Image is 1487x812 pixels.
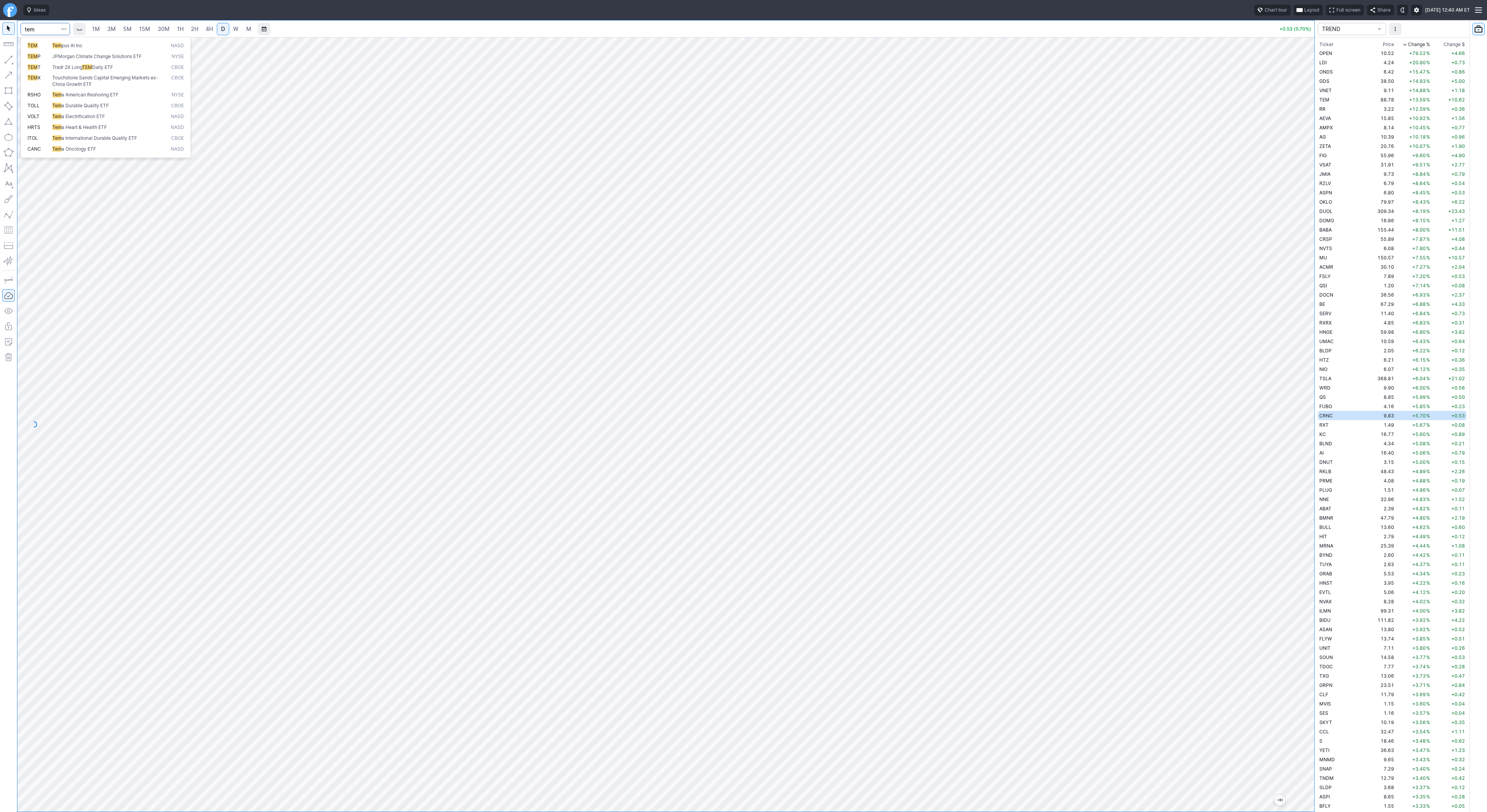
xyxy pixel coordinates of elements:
[52,75,158,87] span: Touchstone Sands Capital Emerging Markets ex-China Growth ETF
[38,53,41,59] span: P
[52,92,62,98] span: Tem
[27,135,38,141] span: ITOL
[1412,218,1426,223] span: +8.15
[1409,143,1426,149] span: +10.07
[1426,60,1430,65] span: %
[1451,320,1465,326] span: +0.31
[1319,338,1334,344] span: UMAC
[1319,301,1325,307] span: BE
[233,26,239,32] span: W
[171,75,184,88] span: CBOE
[1409,78,1426,84] span: +14.93
[1367,160,1396,169] td: 31.91
[1367,188,1396,197] td: 6.80
[1472,23,1485,35] button: Portfolio watchlist
[34,6,46,14] span: Ideas
[1451,106,1465,112] span: +0.36
[1412,208,1426,214] span: +8.19
[1367,86,1396,95] td: 9.11
[2,38,15,50] button: Measure
[92,64,113,70] span: Daily ETF
[1451,348,1465,354] span: +0.12
[1426,69,1430,75] span: %
[177,26,184,32] span: 1H
[171,135,184,142] span: CBOE
[1451,171,1465,177] span: +0.79
[1367,76,1396,86] td: 38.50
[1451,60,1465,65] span: +0.73
[171,146,184,153] span: NASD
[1409,97,1426,103] span: +13.59
[1426,115,1430,121] span: %
[1319,162,1331,168] span: VSAT
[1319,97,1329,103] span: TEM
[230,23,242,35] a: W
[1426,273,1430,279] span: %
[1409,125,1426,130] span: +10.45
[27,75,38,81] span: TEM
[1326,5,1364,15] button: Full screen
[1412,162,1426,168] span: +9.51
[82,64,92,70] span: TEM
[38,75,41,81] span: X
[52,113,62,119] span: Tem
[202,23,216,35] a: 4H
[52,124,62,130] span: Tem
[1412,357,1426,363] span: +6.15
[1336,6,1360,14] span: Full screen
[171,113,184,120] span: NASD
[1426,180,1430,186] span: %
[1412,255,1426,261] span: +7.55
[1412,190,1426,196] span: +8.45
[172,92,184,98] span: NYSE
[1451,50,1465,56] span: +4.66
[1451,162,1465,168] span: +2.77
[1319,69,1333,75] span: ONDS
[1426,190,1430,196] span: %
[3,3,17,17] a: Finviz.com
[1412,329,1426,335] span: +6.80
[1319,385,1331,391] span: WRD
[2,53,15,66] button: Line
[1319,218,1334,223] span: DOMO
[1367,141,1396,151] td: 20.76
[1426,311,1430,316] span: %
[1319,236,1332,242] span: CRSP
[52,64,82,70] span: Tradr 2X Long
[1319,106,1326,112] span: RR
[1426,255,1430,261] span: %
[1319,60,1327,65] span: LDI
[1367,253,1396,262] td: 150.57
[1367,151,1396,160] td: 55.96
[27,146,41,152] span: CANC
[1426,227,1430,233] span: %
[1426,106,1430,112] span: %
[1319,208,1332,214] span: DUOL
[1451,153,1465,158] span: +4.90
[206,26,213,32] span: 4H
[23,5,49,15] button: Ideas
[52,43,62,48] span: Tem
[1319,227,1332,233] span: BABA
[1389,23,1401,35] button: More
[1319,134,1326,140] span: AG
[1319,376,1331,381] span: TSLA
[1412,171,1426,177] span: +8.84
[1367,95,1396,104] td: 88.78
[92,26,100,32] span: 1M
[1451,366,1465,372] span: +0.35
[1319,245,1332,251] span: NVTS
[1319,264,1333,270] span: ACMR
[1367,5,1394,15] button: Share
[1451,180,1465,186] span: +0.54
[1412,283,1426,288] span: +7.14
[221,26,225,32] span: D
[136,23,154,35] a: 15M
[89,23,103,35] a: 1M
[104,23,119,35] a: 3M
[1412,311,1426,316] span: +6.84
[1409,115,1426,121] span: +10.92
[1451,357,1465,363] span: +0.36
[2,289,15,302] button: Drawings Autosave: On
[191,26,198,32] span: 2H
